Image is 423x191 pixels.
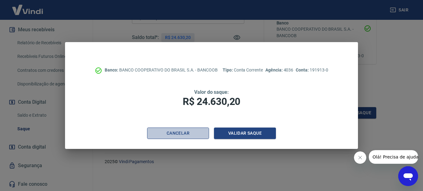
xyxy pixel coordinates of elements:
p: BANCO COOPERATIVO DO BRASIL S.A. - BANCOOB [105,67,218,73]
span: Tipo: [223,67,234,72]
iframe: Mensagem da empresa [369,150,418,164]
span: Valor do saque: [194,89,229,95]
span: Conta: [296,67,310,72]
p: 191913-0 [296,67,328,73]
span: Banco: [105,67,119,72]
iframe: Botão para abrir a janela de mensagens [398,166,418,186]
iframe: Fechar mensagem [354,151,366,164]
p: 4036 [265,67,293,73]
span: R$ 24.630,20 [183,96,240,107]
button: Validar saque [214,128,276,139]
span: Agência: [265,67,284,72]
button: Cancelar [147,128,209,139]
span: Olá! Precisa de ajuda? [4,4,52,9]
p: Conta Corrente [223,67,263,73]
